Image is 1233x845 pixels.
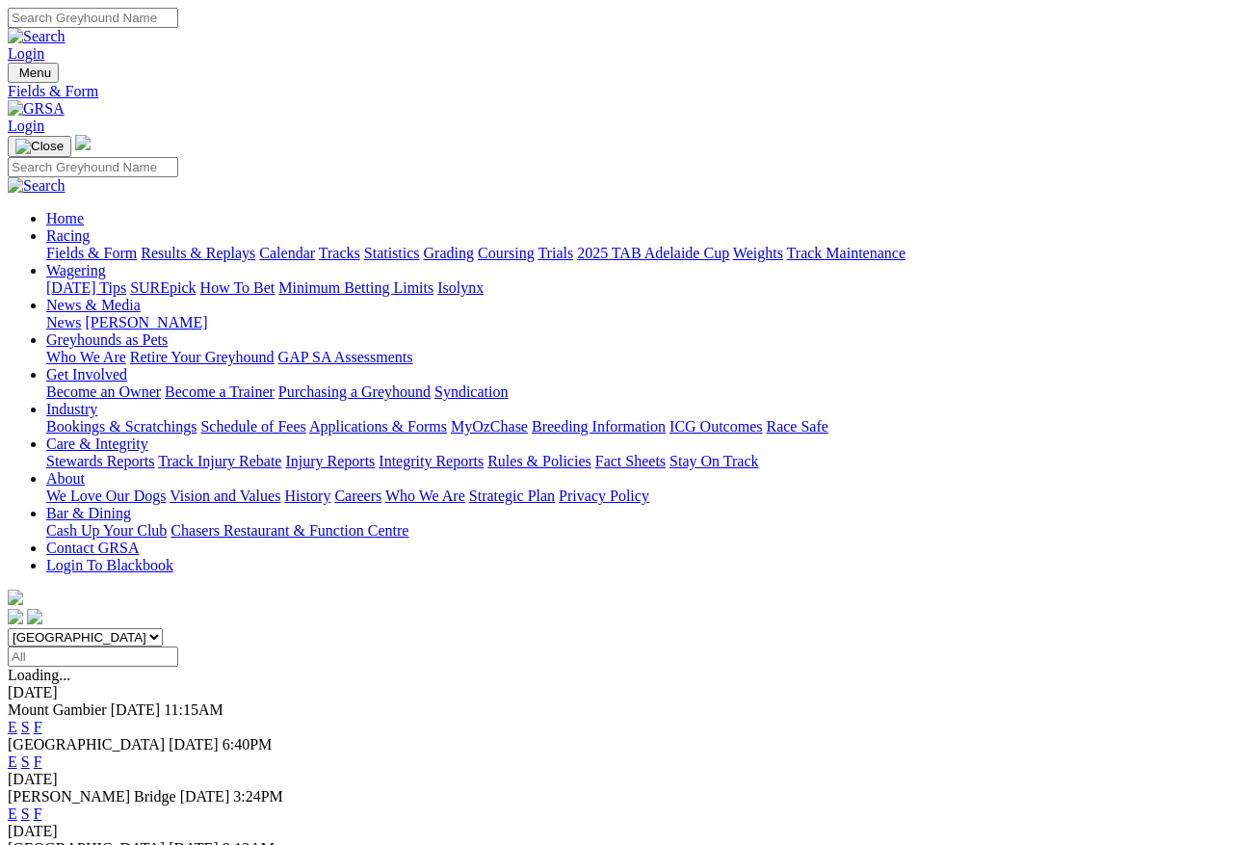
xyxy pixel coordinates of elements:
[46,522,1225,540] div: Bar & Dining
[164,701,223,718] span: 11:15AM
[169,736,219,753] span: [DATE]
[34,805,42,822] a: F
[46,279,1225,297] div: Wagering
[46,436,148,452] a: Care & Integrity
[21,753,30,770] a: S
[165,383,275,400] a: Become a Trainer
[284,488,330,504] a: History
[46,227,90,244] a: Racing
[46,210,84,226] a: Home
[158,453,281,469] a: Track Injury Rebate
[437,279,484,296] a: Isolynx
[46,279,126,296] a: [DATE] Tips
[8,667,70,683] span: Loading...
[19,66,51,80] span: Menu
[170,488,280,504] a: Vision and Values
[334,488,381,504] a: Careers
[34,719,42,735] a: F
[8,28,66,45] img: Search
[8,805,17,822] a: E
[75,135,91,150] img: logo-grsa-white.png
[278,349,413,365] a: GAP SA Assessments
[130,349,275,365] a: Retire Your Greyhound
[46,418,1225,436] div: Industry
[8,788,176,805] span: [PERSON_NAME] Bridge
[8,771,1225,788] div: [DATE]
[8,118,44,134] a: Login
[46,488,1225,505] div: About
[538,245,573,261] a: Trials
[21,719,30,735] a: S
[21,805,30,822] a: S
[46,453,154,469] a: Stewards Reports
[787,245,905,261] a: Track Maintenance
[46,314,81,330] a: News
[319,245,360,261] a: Tracks
[111,701,161,718] span: [DATE]
[379,453,484,469] a: Integrity Reports
[595,453,666,469] a: Fact Sheets
[8,823,1225,840] div: [DATE]
[8,100,65,118] img: GRSA
[46,383,161,400] a: Become an Owner
[469,488,555,504] a: Strategic Plan
[46,331,168,348] a: Greyhounds as Pets
[46,470,85,487] a: About
[85,314,207,330] a: [PERSON_NAME]
[364,245,420,261] a: Statistics
[766,418,827,435] a: Race Safe
[278,383,431,400] a: Purchasing a Greyhound
[278,279,433,296] a: Minimum Betting Limits
[559,488,649,504] a: Privacy Policy
[669,418,762,435] a: ICG Outcomes
[478,245,535,261] a: Coursing
[15,139,64,154] img: Close
[424,245,474,261] a: Grading
[46,262,106,278] a: Wagering
[46,383,1225,401] div: Get Involved
[8,136,71,157] button: Toggle navigation
[46,245,137,261] a: Fields & Form
[8,45,44,62] a: Login
[46,488,166,504] a: We Love Our Dogs
[8,177,66,195] img: Search
[46,366,127,383] a: Get Involved
[8,63,59,83] button: Toggle navigation
[8,753,17,770] a: E
[8,647,178,667] input: Select date
[8,8,178,28] input: Search
[733,245,783,261] a: Weights
[259,245,315,261] a: Calendar
[285,453,375,469] a: Injury Reports
[451,418,528,435] a: MyOzChase
[46,314,1225,331] div: News & Media
[46,349,126,365] a: Who We Are
[8,83,1225,100] a: Fields & Form
[141,245,255,261] a: Results & Replays
[8,609,23,624] img: facebook.svg
[46,522,167,539] a: Cash Up Your Club
[8,719,17,735] a: E
[200,418,305,435] a: Schedule of Fees
[46,557,173,573] a: Login To Blackbook
[46,401,97,417] a: Industry
[8,590,23,605] img: logo-grsa-white.png
[34,753,42,770] a: F
[46,453,1225,470] div: Care & Integrity
[46,349,1225,366] div: Greyhounds as Pets
[46,245,1225,262] div: Racing
[130,279,196,296] a: SUREpick
[171,522,408,539] a: Chasers Restaurant & Function Centre
[46,297,141,313] a: News & Media
[532,418,666,435] a: Breeding Information
[487,453,591,469] a: Rules & Policies
[8,701,107,718] span: Mount Gambier
[46,540,139,556] a: Contact GRSA
[8,157,178,177] input: Search
[27,609,42,624] img: twitter.svg
[385,488,465,504] a: Who We Are
[309,418,447,435] a: Applications & Forms
[577,245,729,261] a: 2025 TAB Adelaide Cup
[46,418,197,435] a: Bookings & Scratchings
